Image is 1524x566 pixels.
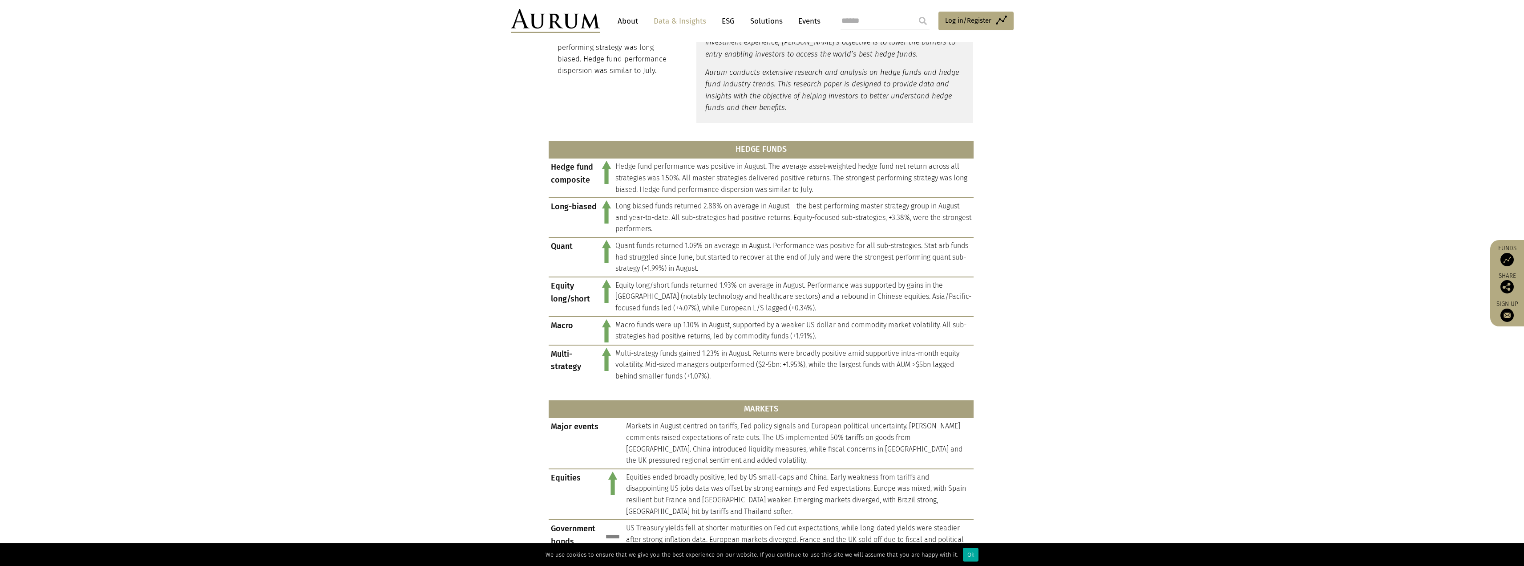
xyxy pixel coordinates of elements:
img: Aurum [511,9,600,33]
td: Quant funds returned 1.09% on average in August. Performance was positive for all sub-strategies.... [613,237,974,277]
td: Quant [549,237,600,277]
td: Hedge fund performance was positive in August. The average asset-weighted hedge fund net return a... [613,158,974,198]
img: Sign up to our newsletter [1500,309,1514,322]
td: Macro funds were up 1.10% in August, supported by a weaker US dollar and commodity market volatil... [613,317,974,345]
div: Share [1495,273,1520,293]
td: Macro [549,317,600,345]
a: Sign up [1495,300,1520,322]
th: HEDGE FUNDS [549,141,974,159]
td: Hedge fund composite [549,158,600,198]
td: Equity long/short [549,277,600,317]
em: Aurum conducts extensive research and analysis on hedge funds and hedge fund industry trends. Thi... [705,68,959,112]
td: Markets in August centred on tariffs, Fed policy signals and European political uncertainty. [PER... [624,418,974,468]
a: Solutions [746,13,787,29]
input: Submit [914,12,932,30]
td: Equities ended broadly positive, led by US small-caps and China. Early weakness from tariffs and ... [624,469,974,520]
td: Multi-strategy funds gained 1.23% in August. Returns were broadly positive amid supportive intra-... [613,345,974,384]
td: Major events [549,418,602,468]
a: Log in/Register [938,12,1014,30]
td: Long-biased [549,198,600,237]
td: Equity long/short funds returned 1.93% on average in August. Performance was supported by gains i... [613,277,974,317]
td: Multi-strategy [549,345,600,384]
a: Funds [1495,244,1520,266]
a: ESG [717,13,739,29]
img: Access Funds [1500,253,1514,266]
td: Long biased funds returned 2.88% on average in August – the best performing master strategy group... [613,198,974,237]
th: MARKETS [549,400,974,418]
td: Equities [549,469,602,520]
div: Ok [963,548,978,562]
a: Data & Insights [649,13,711,29]
a: Events [794,13,821,29]
span: Log in/Register [945,15,991,26]
a: About [613,13,643,29]
img: Share this post [1500,280,1514,293]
